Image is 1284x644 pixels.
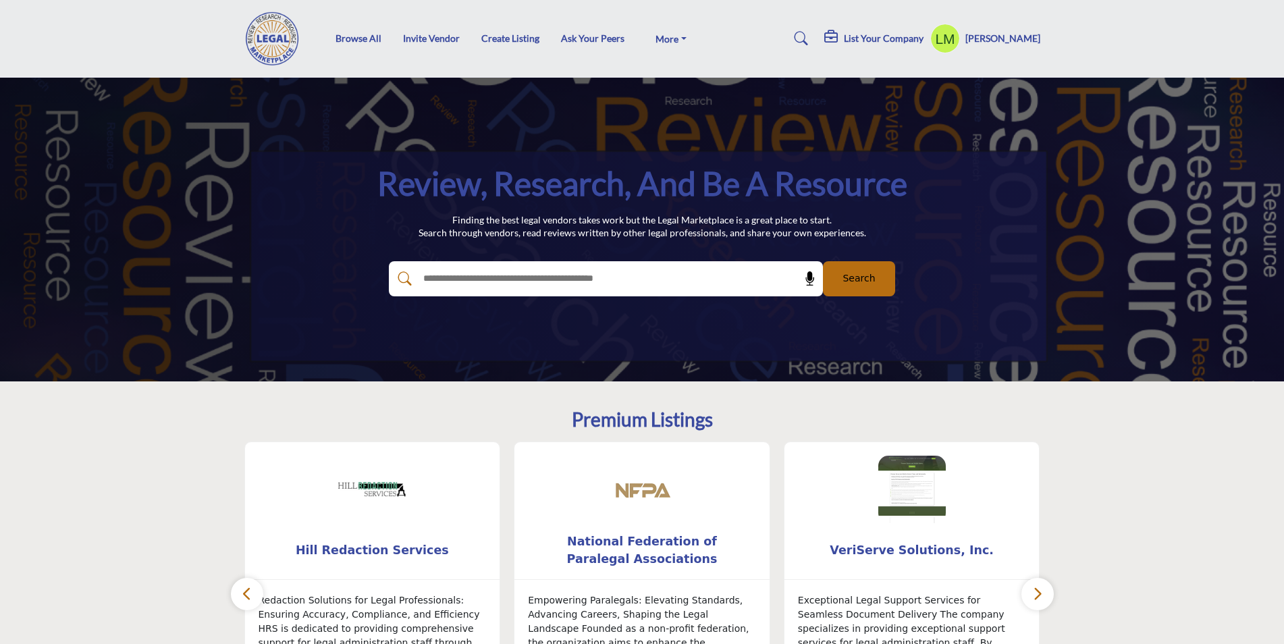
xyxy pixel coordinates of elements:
[535,533,749,568] b: National Federation of Paralegal Associations
[646,29,696,48] a: More
[572,408,713,431] h2: Premium Listings
[784,533,1040,568] a: VeriServe Solutions, Inc.
[336,32,381,44] a: Browse All
[561,32,624,44] a: Ask Your Peers
[842,271,875,286] span: Search
[419,213,866,227] p: Finding the best legal vendors takes work but the Legal Marketplace is a great place to start.
[844,32,924,45] h5: List Your Company
[781,28,817,49] a: Search
[608,456,676,523] img: National Federation of Paralegal Associations
[265,533,480,568] b: Hill Redaction Services
[823,261,895,296] button: Search
[245,533,500,568] a: Hill Redaction Services
[965,32,1040,45] h5: [PERSON_NAME]
[265,541,480,559] span: Hill Redaction Services
[805,533,1019,568] b: VeriServe Solutions, Inc.
[419,226,866,240] p: Search through vendors, read reviews written by other legal professionals, and share your own exp...
[878,456,946,523] img: VeriServe Solutions, Inc.
[514,533,770,568] a: National Federation of Paralegal Associations
[338,456,406,523] img: Hill Redaction Services
[805,541,1019,559] span: VeriServe Solutions, Inc.
[377,163,907,205] h1: Review, Research, and be a Resource
[824,30,924,47] div: List Your Company
[930,24,960,53] button: Show hide supplier dropdown
[481,32,539,44] a: Create Listing
[244,11,308,65] img: Site Logo
[403,32,460,44] a: Invite Vendor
